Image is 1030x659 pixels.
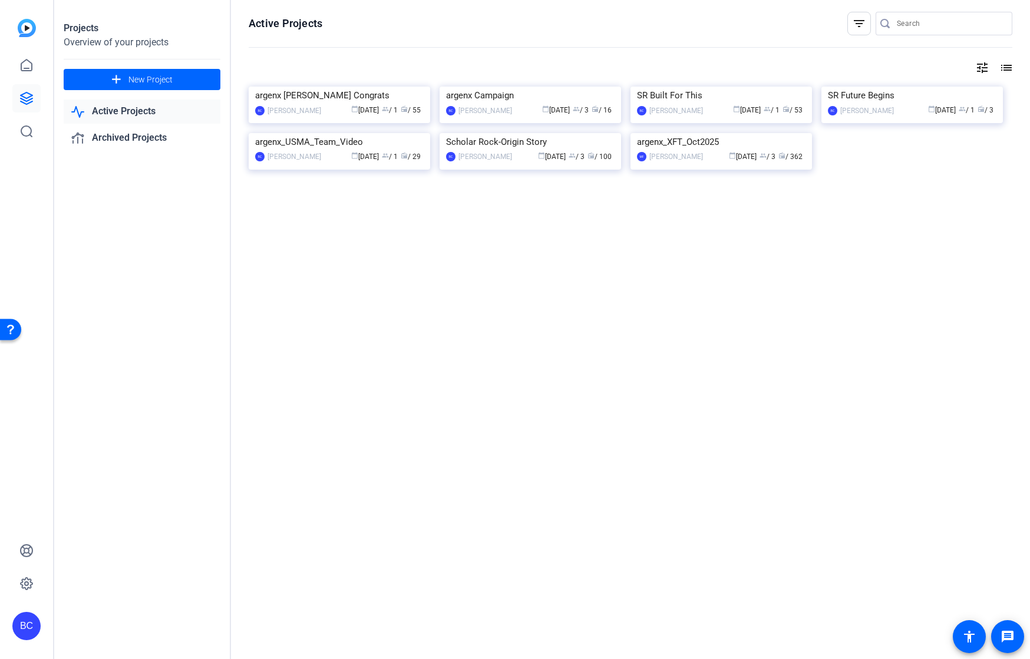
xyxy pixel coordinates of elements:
[569,153,585,161] span: / 3
[64,21,220,35] div: Projects
[852,16,866,31] mat-icon: filter_list
[928,105,935,112] span: calendar_today
[783,106,803,114] span: / 53
[109,72,124,87] mat-icon: add
[64,69,220,90] button: New Project
[978,105,985,112] span: radio
[637,87,805,104] div: SR Built For This
[64,126,220,150] a: Archived Projects
[975,61,989,75] mat-icon: tune
[573,105,580,112] span: group
[255,152,265,161] div: BC
[649,151,703,163] div: [PERSON_NAME]
[268,105,321,117] div: [PERSON_NAME]
[255,133,424,151] div: argenx_USMA_Team_Video
[458,151,512,163] div: [PERSON_NAME]
[840,105,894,117] div: [PERSON_NAME]
[542,105,549,112] span: calendar_today
[959,105,966,112] span: group
[538,152,545,159] span: calendar_today
[637,152,646,161] div: MF
[637,106,646,115] div: BC
[64,100,220,124] a: Active Projects
[64,35,220,49] div: Overview of your projects
[760,152,767,159] span: group
[587,153,612,161] span: / 100
[778,152,785,159] span: radio
[401,153,421,161] span: / 29
[928,106,956,114] span: [DATE]
[268,151,321,163] div: [PERSON_NAME]
[351,106,379,114] span: [DATE]
[255,106,265,115] div: BC
[401,105,408,112] span: radio
[592,106,612,114] span: / 16
[446,152,455,161] div: BC
[959,106,975,114] span: / 1
[1001,630,1015,644] mat-icon: message
[382,106,398,114] span: / 1
[998,61,1012,75] mat-icon: list
[351,153,379,161] span: [DATE]
[978,106,993,114] span: / 3
[382,152,389,159] span: group
[249,16,322,31] h1: Active Projects
[128,74,173,86] span: New Project
[783,105,790,112] span: radio
[401,152,408,159] span: radio
[729,152,736,159] span: calendar_today
[649,105,703,117] div: [PERSON_NAME]
[351,152,358,159] span: calendar_today
[764,105,771,112] span: group
[828,87,996,104] div: SR Future Begins
[446,106,455,115] div: BC
[573,106,589,114] span: / 3
[764,106,780,114] span: / 1
[733,106,761,114] span: [DATE]
[542,106,570,114] span: [DATE]
[401,106,421,114] span: / 55
[446,133,615,151] div: Scholar Rock-Origin Story
[382,105,389,112] span: group
[587,152,595,159] span: radio
[351,105,358,112] span: calendar_today
[255,87,424,104] div: argenx [PERSON_NAME] Congrats
[962,630,976,644] mat-icon: accessibility
[18,19,36,37] img: blue-gradient.svg
[760,153,775,161] span: / 3
[382,153,398,161] span: / 1
[458,105,512,117] div: [PERSON_NAME]
[569,152,576,159] span: group
[729,153,757,161] span: [DATE]
[778,153,803,161] span: / 362
[592,105,599,112] span: radio
[897,16,1003,31] input: Search
[637,133,805,151] div: argenx_XFT_Oct2025
[733,105,740,112] span: calendar_today
[828,106,837,115] div: BC
[12,612,41,640] div: BC
[538,153,566,161] span: [DATE]
[446,87,615,104] div: argenx Campaign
